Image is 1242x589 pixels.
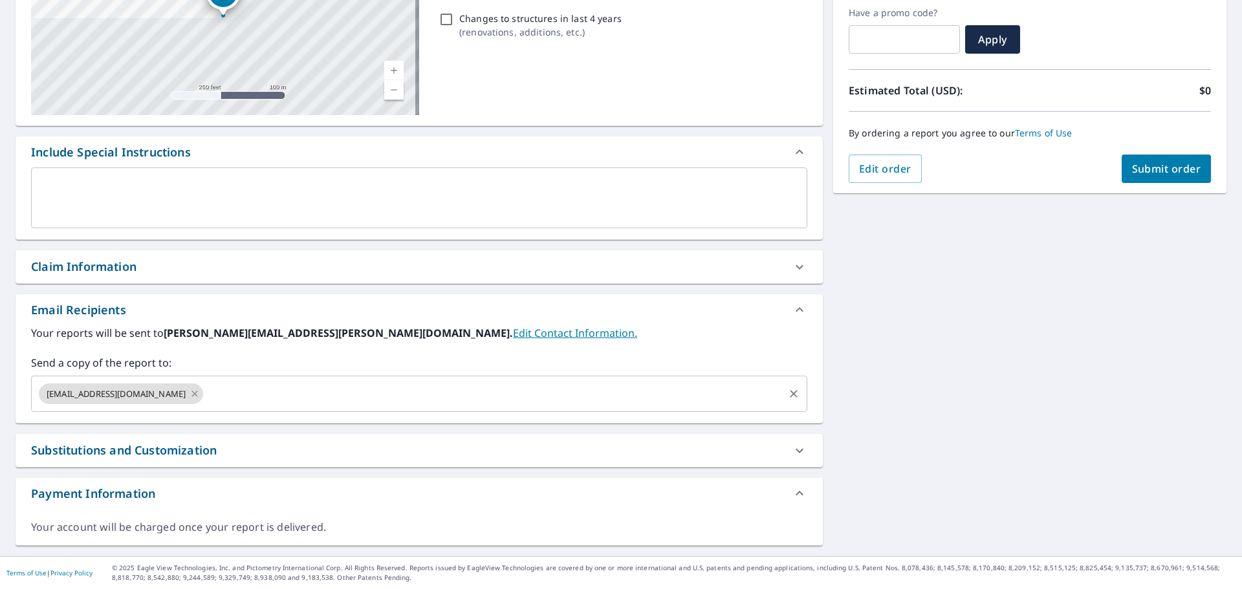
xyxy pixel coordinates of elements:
a: Terms of Use [6,568,47,577]
p: ( renovations, additions, etc. ) [459,25,622,39]
span: [EMAIL_ADDRESS][DOMAIN_NAME] [39,388,193,400]
div: Include Special Instructions [31,144,191,161]
p: Changes to structures in last 4 years [459,12,622,25]
a: Terms of Use [1015,127,1073,139]
label: Send a copy of the report to: [31,355,807,370]
p: By ordering a report you agree to our [849,127,1211,139]
div: Payment Information [31,485,155,502]
div: Substitutions and Customization [31,442,217,459]
a: EditContactInfo [513,326,637,340]
p: Estimated Total (USD): [849,83,1030,98]
div: Include Special Instructions [16,136,823,167]
b: [PERSON_NAME][EMAIL_ADDRESS][PERSON_NAME][DOMAIN_NAME]. [164,326,513,340]
span: Submit order [1132,162,1201,176]
a: Privacy Policy [50,568,93,577]
div: Claim Information [31,258,136,275]
div: Substitutions and Customization [16,434,823,467]
p: $0 [1199,83,1211,98]
button: Edit order [849,155,922,183]
span: Apply [975,32,1010,47]
p: © 2025 Eagle View Technologies, Inc. and Pictometry International Corp. All Rights Reserved. Repo... [112,563,1236,583]
div: Claim Information [16,250,823,283]
div: Email Recipients [31,301,126,319]
div: Payment Information [16,478,823,509]
span: Edit order [859,162,911,176]
button: Clear [785,385,803,403]
div: Your account will be charged once your report is delivered. [31,520,807,535]
label: Have a promo code? [849,7,960,19]
a: Current Level 17, Zoom In [384,61,404,80]
button: Apply [965,25,1020,54]
button: Submit order [1122,155,1212,183]
p: | [6,569,93,577]
label: Your reports will be sent to [31,325,807,341]
div: [EMAIL_ADDRESS][DOMAIN_NAME] [39,383,203,404]
a: Current Level 17, Zoom Out [384,80,404,100]
div: Email Recipients [16,294,823,325]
